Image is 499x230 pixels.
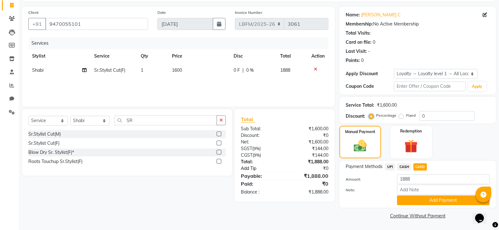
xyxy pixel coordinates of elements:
[346,30,371,36] div: Total Visits:
[346,21,373,27] div: Membership:
[285,189,333,195] div: ₹1,888.00
[236,145,285,152] div: ( )
[94,67,125,73] span: Sr.Stylist Cut(F)
[400,128,422,134] label: Redemption
[276,49,308,63] th: Total
[394,81,466,91] input: Enter Offer / Coupon Code
[242,67,244,74] span: |
[346,70,394,77] div: Apply Discount
[234,67,240,74] span: 0 F
[368,48,370,55] div: -
[308,49,328,63] th: Action
[236,172,285,180] div: Payable:
[236,189,285,195] div: Balance :
[397,174,490,184] input: Amount
[236,126,285,132] div: Sub Total:
[236,165,293,172] a: Add Tip
[350,138,371,153] img: _cash.svg
[32,67,43,73] span: Shabi
[406,113,416,118] label: Fixed
[397,185,490,194] input: Add Note
[28,49,90,63] th: Stylist
[246,67,254,74] span: 0 %
[346,12,360,18] div: Name:
[253,146,259,151] span: 9%
[285,145,333,152] div: ₹144.00
[341,187,392,193] label: Note:
[285,152,333,159] div: ₹144.00
[473,205,493,224] iframe: chat widget
[346,102,374,109] div: Service Total:
[29,37,333,49] div: Services
[254,153,260,158] span: 9%
[361,57,364,64] div: 0
[141,67,143,73] span: 1
[346,163,383,170] span: Payment Methods
[397,163,411,171] span: CASH
[114,115,217,125] input: Search or Scan
[172,67,182,73] span: 1600
[468,82,486,91] button: Apply
[285,139,333,145] div: ₹1,600.00
[377,102,397,109] div: ₹1,600.00
[346,21,490,27] div: No Active Membership
[28,140,60,147] div: Sr.Stylist Cut(F)
[137,49,168,63] th: Qty
[28,149,74,156] div: Blow Dry Sr. Stylist(F)*
[168,49,230,63] th: Price
[236,159,285,165] div: Total:
[385,163,395,171] span: UPI
[285,180,333,188] div: ₹0
[285,126,333,132] div: ₹1,600.00
[28,10,38,15] label: Client
[373,39,375,46] div: 0
[90,49,137,63] th: Service
[341,177,392,182] label: Amount:
[346,57,360,64] div: Points:
[235,10,262,15] label: Invoice Number
[397,195,490,205] button: Add Payment
[236,132,285,139] div: Discount:
[346,113,365,120] div: Discount:
[341,213,495,219] a: Continue Without Payment
[241,116,255,123] span: Total
[413,163,427,171] span: CARD
[28,18,46,30] button: +91
[236,180,285,188] div: Paid:
[376,113,396,118] label: Percentage
[346,39,371,46] div: Card on file:
[280,67,290,73] span: 1888
[293,165,333,172] div: ₹0
[285,132,333,139] div: ₹0
[346,48,367,55] div: Last Visit:
[28,131,61,137] div: Sr.Stylist Cut(M)
[285,172,333,180] div: ₹1,888.00
[236,152,285,159] div: ( )
[230,49,276,63] th: Disc
[400,138,422,154] img: _gift.svg
[361,12,401,18] a: [PERSON_NAME] C
[345,129,375,135] label: Manual Payment
[241,152,252,158] span: CGST
[285,159,333,165] div: ₹1,888.00
[45,18,148,30] input: Search by Name/Mobile/Email/Code
[157,10,166,15] label: Date
[236,139,285,145] div: Net:
[241,146,252,151] span: SGST
[28,158,82,165] div: Roots Touchup Sr.Stylist(F)
[346,83,394,90] div: Coupon Code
